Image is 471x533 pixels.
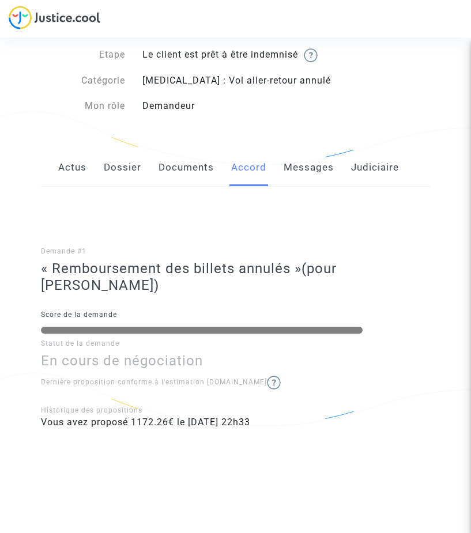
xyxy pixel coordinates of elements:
a: Judiciaire [351,149,399,187]
span: (pour [PERSON_NAME]) [41,260,337,293]
span: Vous avez proposé 1172.26€ le [DATE] 22h33 [41,417,250,428]
a: Documents [159,149,214,187]
div: Catégorie [32,74,134,88]
p: Demande #1 [41,244,430,259]
img: jc-logo.svg [9,6,100,29]
img: help.svg [304,48,318,62]
h3: « Remboursement des billets annulés » [41,260,430,294]
p: Statut de la demande [41,337,430,351]
a: Actus [58,149,86,187]
div: Etape [32,48,134,62]
div: [MEDICAL_DATA] : Vol aller-retour annulé [134,74,439,88]
a: Accord [231,149,266,187]
a: Messages [284,149,334,187]
div: Historique des propositions [41,405,430,415]
a: Dossier [104,149,141,187]
h3: En cours de négociation [41,353,430,369]
div: Le client est prêt à être indemnisé [134,48,439,62]
div: Demandeur [134,99,439,113]
p: Score de la demande [41,308,430,322]
img: help.svg [267,376,281,390]
div: Mon rôle [32,99,134,113]
span: Dernière proposition conforme à l'estimation [DOMAIN_NAME] [41,378,281,386]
